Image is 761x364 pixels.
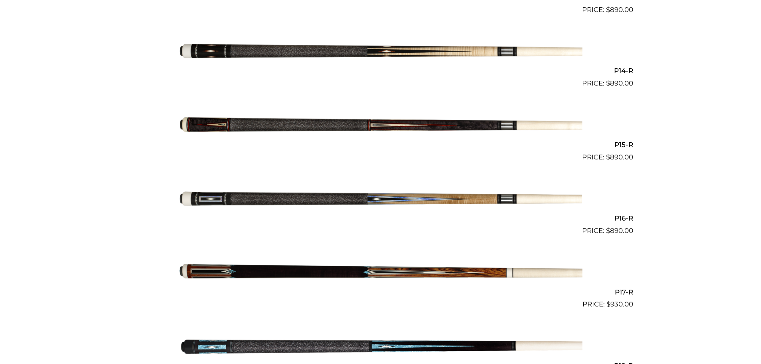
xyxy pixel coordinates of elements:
[128,284,633,299] h2: P17-R
[606,153,610,161] span: $
[606,79,633,87] bdi: 890.00
[179,18,582,86] img: P14-R
[179,239,582,306] img: P17-R
[606,153,633,161] bdi: 890.00
[606,300,610,308] span: $
[606,227,633,235] bdi: 890.00
[606,6,610,14] span: $
[606,79,610,87] span: $
[128,92,633,162] a: P15-R $890.00
[606,300,633,308] bdi: 930.00
[128,137,633,152] h2: P15-R
[606,6,633,14] bdi: 890.00
[179,92,582,159] img: P15-R
[128,64,633,78] h2: P14-R
[179,166,582,233] img: P16-R
[128,18,633,89] a: P14-R $890.00
[128,166,633,236] a: P16-R $890.00
[128,211,633,226] h2: P16-R
[606,227,610,235] span: $
[128,239,633,310] a: P17-R $930.00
